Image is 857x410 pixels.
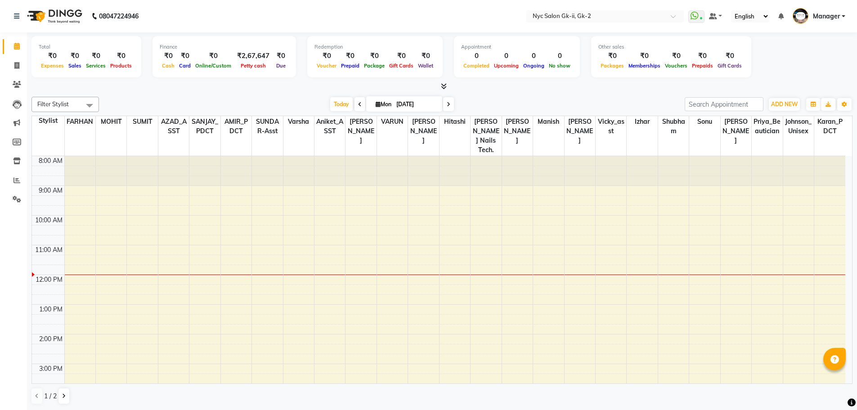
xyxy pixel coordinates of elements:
[461,43,573,51] div: Appointment
[314,63,339,69] span: Voucher
[37,156,64,166] div: 8:00 AM
[37,100,69,108] span: Filter Stylist
[658,116,689,137] span: Shubham
[34,275,64,284] div: 12:00 PM
[65,116,95,127] span: FARHAN
[598,43,744,51] div: Other sales
[492,51,521,61] div: 0
[690,51,715,61] div: ₹0
[373,101,394,108] span: Mon
[626,63,663,69] span: Memberships
[663,51,690,61] div: ₹0
[66,63,84,69] span: Sales
[362,51,387,61] div: ₹0
[252,116,283,137] span: SUNDAR-asst
[362,63,387,69] span: Package
[96,116,126,127] span: MOHIT
[189,116,220,137] span: SANJAY_PDCT
[339,51,362,61] div: ₹0
[84,51,108,61] div: ₹0
[108,63,134,69] span: Products
[23,4,85,29] img: logo
[44,392,57,401] span: 1 / 2
[274,63,288,69] span: Due
[160,43,289,51] div: Finance
[461,63,492,69] span: Completed
[33,216,64,225] div: 10:00 AM
[721,116,751,146] span: [PERSON_NAME]
[345,116,376,146] span: [PERSON_NAME]
[66,51,84,61] div: ₹0
[177,63,193,69] span: Card
[813,12,840,21] span: Manager
[690,63,715,69] span: Prepaids
[221,116,251,137] span: AMIR_PDCT
[37,364,64,374] div: 3:00 PM
[330,97,353,111] span: Today
[814,116,845,137] span: Karan_PDCT
[685,97,763,111] input: Search Appointment
[663,63,690,69] span: Vouchers
[626,51,663,61] div: ₹0
[158,116,189,137] span: AZAD_ASST
[99,4,139,29] b: 08047224946
[783,116,814,137] span: Johnson_Unisex
[33,245,64,255] div: 11:00 AM
[416,51,435,61] div: ₹0
[793,8,808,24] img: Manager
[273,51,289,61] div: ₹0
[689,116,720,127] span: Sonu
[547,51,573,61] div: 0
[314,51,339,61] div: ₹0
[314,116,345,137] span: aniket_ASST
[160,51,177,61] div: ₹0
[627,116,657,127] span: Izhar
[238,63,268,69] span: Petty cash
[547,63,573,69] span: No show
[521,51,547,61] div: 0
[521,63,547,69] span: Ongoing
[461,51,492,61] div: 0
[596,116,626,137] span: Vicky_asst
[533,116,564,127] span: Manish
[471,116,501,156] span: [PERSON_NAME] Nails tech.
[416,63,435,69] span: Wallet
[37,334,64,344] div: 2:00 PM
[565,116,595,146] span: [PERSON_NAME]
[769,98,800,111] button: ADD NEW
[32,116,64,126] div: Stylist
[715,51,744,61] div: ₹0
[598,51,626,61] div: ₹0
[408,116,439,146] span: [PERSON_NAME]
[492,63,521,69] span: Upcoming
[37,186,64,195] div: 9:00 AM
[177,51,193,61] div: ₹0
[37,305,64,314] div: 1:00 PM
[193,63,233,69] span: Online/Custom
[502,116,533,146] span: [PERSON_NAME]
[715,63,744,69] span: Gift Cards
[819,374,848,401] iframe: chat widget
[108,51,134,61] div: ₹0
[387,51,416,61] div: ₹0
[193,51,233,61] div: ₹0
[394,98,439,111] input: 2025-09-01
[387,63,416,69] span: Gift Cards
[233,51,273,61] div: ₹2,67,647
[127,116,157,127] span: SUMIT
[39,51,66,61] div: ₹0
[160,63,177,69] span: Cash
[339,63,362,69] span: Prepaid
[283,116,314,127] span: Varsha
[752,116,782,137] span: Priya_Beautician
[377,116,408,127] span: VARUN
[771,101,798,108] span: ADD NEW
[598,63,626,69] span: Packages
[39,43,134,51] div: Total
[84,63,108,69] span: Services
[440,116,470,127] span: Hitashi
[314,43,435,51] div: Redemption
